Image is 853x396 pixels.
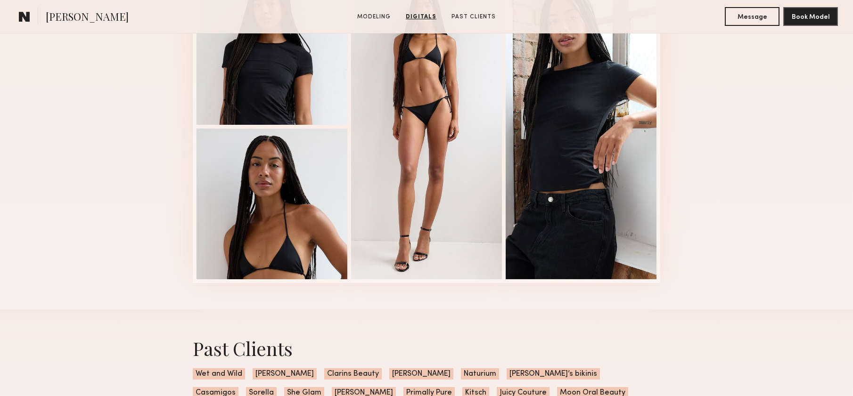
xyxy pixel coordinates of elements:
button: Message [725,7,779,26]
a: Past Clients [448,13,500,21]
a: Modeling [353,13,394,21]
a: Book Model [783,12,838,20]
span: Naturium [461,368,499,380]
span: [PERSON_NAME] [46,9,129,26]
button: Book Model [783,7,838,26]
div: Past Clients [193,336,660,361]
span: Wet and Wild [193,368,245,380]
span: [PERSON_NAME]’s bikinis [507,368,600,380]
a: Digitals [402,13,440,21]
span: [PERSON_NAME] [389,368,453,380]
span: Clarins Beauty [324,368,382,380]
span: [PERSON_NAME] [253,368,317,380]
